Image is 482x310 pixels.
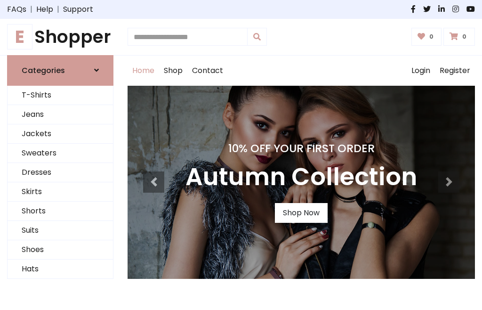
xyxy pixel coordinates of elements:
a: Shorts [8,202,113,221]
a: Contact [187,56,228,86]
a: Login [407,56,435,86]
span: 0 [427,33,436,41]
a: Help [36,4,53,15]
h6: Categories [22,66,65,75]
a: Hats [8,260,113,279]
h1: Shopper [7,26,113,48]
h3: Autumn Collection [185,163,417,192]
a: Shoes [8,240,113,260]
a: Categories [7,55,113,86]
a: 0 [411,28,442,46]
span: 0 [460,33,469,41]
a: EShopper [7,26,113,48]
a: Home [128,56,159,86]
a: FAQs [7,4,26,15]
a: Jackets [8,124,113,144]
a: Shop Now [275,203,328,223]
a: Suits [8,221,113,240]
span: | [53,4,63,15]
a: Jeans [8,105,113,124]
a: Dresses [8,163,113,182]
a: Skirts [8,182,113,202]
span: E [7,24,32,49]
a: Support [63,4,93,15]
h4: 10% Off Your First Order [185,142,417,155]
span: | [26,4,36,15]
a: 0 [443,28,475,46]
a: Sweaters [8,144,113,163]
a: T-Shirts [8,86,113,105]
a: Register [435,56,475,86]
a: Shop [159,56,187,86]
